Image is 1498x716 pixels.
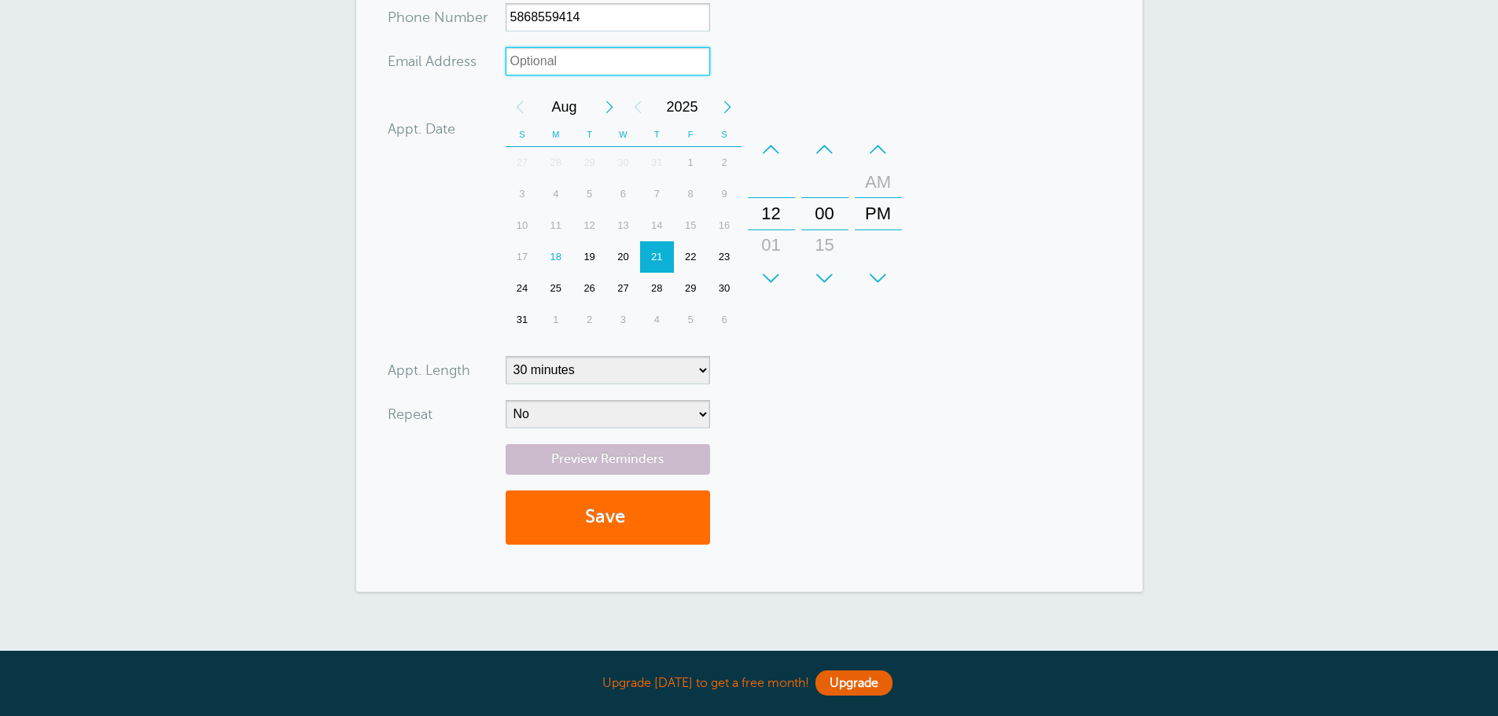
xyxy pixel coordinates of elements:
[674,304,708,336] div: Friday, September 5
[606,210,640,241] div: 13
[572,147,606,178] div: 29
[539,210,572,241] div: Monday, August 11
[388,363,470,377] label: Appt. Length
[415,54,451,68] span: il Add
[506,178,539,210] div: 3
[572,304,606,336] div: 2
[506,304,539,336] div: Sunday, August 31
[708,123,742,147] th: S
[753,229,790,261] div: 01
[506,273,539,304] div: 24
[652,91,713,123] span: 2025
[506,147,539,178] div: Sunday, July 27
[506,241,539,273] div: 17
[506,304,539,336] div: 31
[674,241,708,273] div: Friday, August 22
[534,91,595,123] span: August
[674,273,708,304] div: Friday, August 29
[674,273,708,304] div: 29
[640,210,674,241] div: 14
[539,273,572,304] div: 25
[506,123,539,147] th: S
[753,261,790,292] div: 02
[708,304,742,336] div: 6
[506,147,539,178] div: 27
[388,54,415,68] span: Ema
[388,47,506,75] div: ress
[606,304,640,336] div: 3
[539,147,572,178] div: Monday, July 28
[506,490,710,545] button: Save
[606,241,640,273] div: Wednesday, August 20
[708,304,742,336] div: Saturday, September 6
[640,304,674,336] div: 4
[806,198,844,229] div: 00
[674,241,708,273] div: 22
[674,178,708,210] div: Friday, August 8
[708,241,742,273] div: 23
[640,147,674,178] div: Thursday, July 31
[859,198,897,229] div: PM
[539,273,572,304] div: Monday, August 25
[506,273,539,304] div: Sunday, August 24
[606,147,640,178] div: 30
[674,178,708,210] div: 8
[674,304,708,336] div: 5
[539,178,572,210] div: Monday, August 4
[859,167,897,198] div: AM
[640,178,674,210] div: 7
[606,241,640,273] div: 20
[388,3,506,31] div: mber
[606,178,640,210] div: 6
[640,147,674,178] div: 31
[506,241,539,273] div: Sunday, August 17
[815,670,893,696] a: Upgrade
[506,178,539,210] div: Sunday, August 3
[506,210,539,241] div: 10
[388,10,414,24] span: Pho
[674,210,708,241] div: Friday, August 15
[606,273,640,304] div: 27
[713,91,742,123] div: Next Year
[806,261,844,292] div: 30
[506,444,710,475] a: Preview Reminders
[640,123,674,147] th: T
[748,134,795,294] div: Hours
[708,178,742,210] div: 9
[640,178,674,210] div: Thursday, August 7
[640,210,674,241] div: Thursday, August 14
[572,241,606,273] div: 19
[539,123,572,147] th: M
[539,178,572,210] div: 4
[708,147,742,178] div: Saturday, August 2
[708,210,742,241] div: Saturday, August 16
[539,304,572,336] div: 1
[708,147,742,178] div: 2
[606,178,640,210] div: Wednesday, August 6
[708,273,742,304] div: 30
[572,273,606,304] div: 26
[572,273,606,304] div: Tuesday, August 26
[572,123,606,147] th: T
[539,304,572,336] div: Monday, September 1
[753,198,790,229] div: 12
[640,241,674,273] div: Thursday, August 21
[572,304,606,336] div: Tuesday, September 2
[606,147,640,178] div: Wednesday, July 30
[708,210,742,241] div: 16
[606,123,640,147] th: W
[388,407,432,421] label: Repeat
[674,210,708,241] div: 15
[640,304,674,336] div: Thursday, September 4
[674,123,708,147] th: F
[640,241,674,273] div: 21
[606,210,640,241] div: Wednesday, August 13
[606,273,640,304] div: Wednesday, August 27
[806,229,844,261] div: 15
[801,134,848,294] div: Minutes
[539,147,572,178] div: 28
[539,241,572,273] div: Today, Monday, August 18
[606,304,640,336] div: Wednesday, September 3
[506,47,710,75] input: Optional
[572,210,606,241] div: Tuesday, August 12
